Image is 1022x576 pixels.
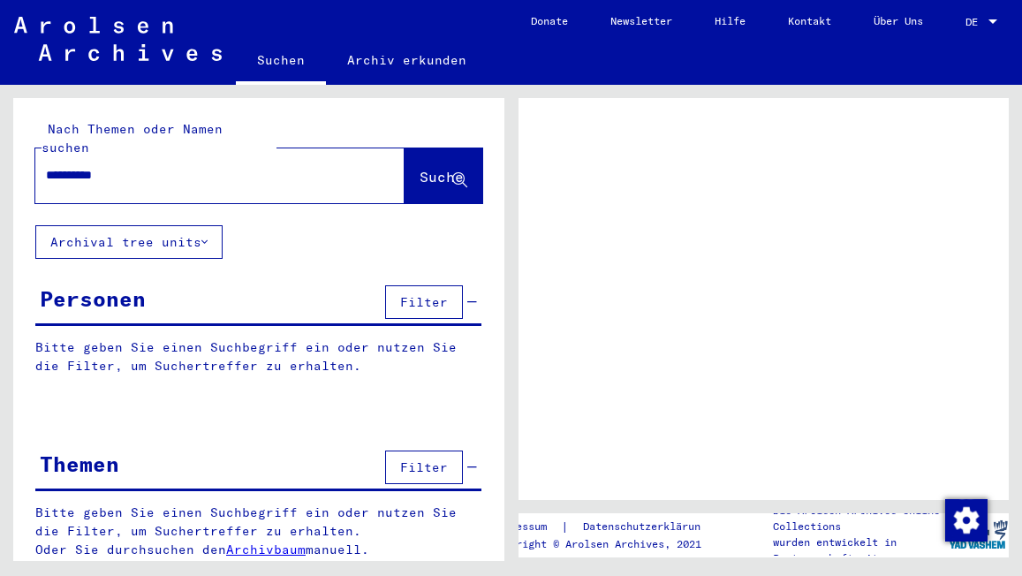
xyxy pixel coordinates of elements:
button: Suche [405,148,482,203]
div: Personen [40,283,146,315]
p: Copyright © Arolsen Archives, 2021 [491,536,728,552]
a: Archivbaum [226,542,306,557]
p: Die Arolsen Archives Online-Collections [773,503,947,534]
img: Zustimmung ändern [945,499,988,542]
span: DE [965,16,985,28]
p: Bitte geben Sie einen Suchbegriff ein oder nutzen Sie die Filter, um Suchertreffer zu erhalten. [35,338,481,375]
a: Archiv erkunden [326,39,488,81]
div: Zustimmung ändern [944,498,987,541]
mat-label: Nach Themen oder Namen suchen [42,121,223,155]
span: Suche [420,168,464,186]
p: Bitte geben Sie einen Suchbegriff ein oder nutzen Sie die Filter, um Suchertreffer zu erhalten. O... [35,504,482,559]
a: Suchen [236,39,326,85]
div: Themen [40,448,119,480]
div: | [491,518,728,536]
button: Filter [385,285,463,319]
span: Filter [400,459,448,475]
span: Filter [400,294,448,310]
button: Archival tree units [35,225,223,259]
img: Arolsen_neg.svg [14,17,222,61]
a: Datenschutzerklärung [569,518,728,536]
p: wurden entwickelt in Partnerschaft mit [773,534,947,566]
a: Impressum [491,518,561,536]
button: Filter [385,451,463,484]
